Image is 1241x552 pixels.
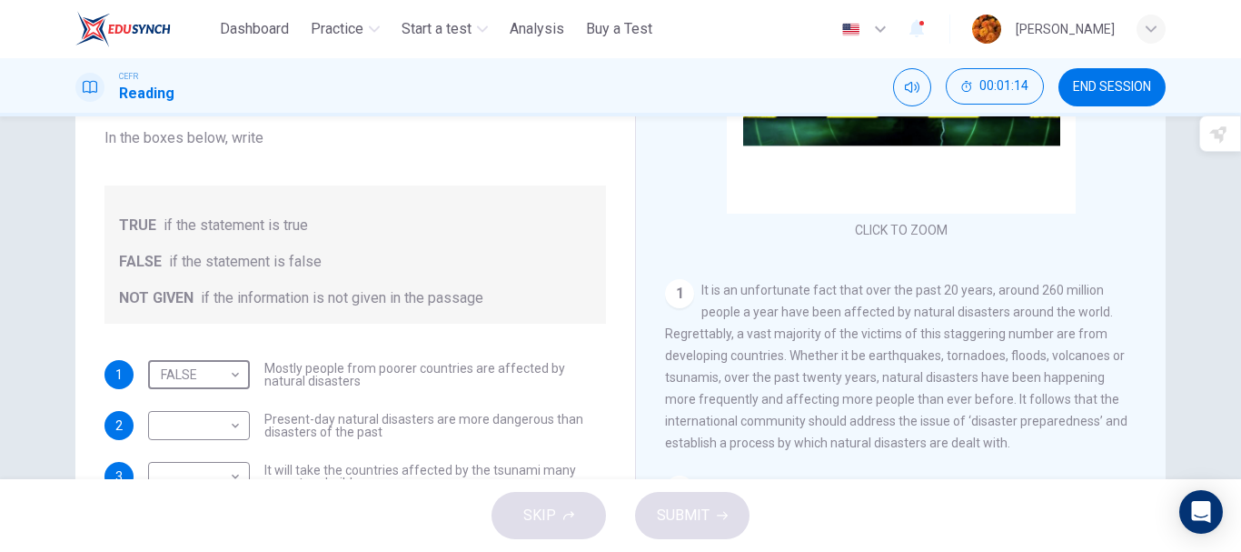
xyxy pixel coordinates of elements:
[1073,80,1151,95] span: END SESSION
[115,419,123,432] span: 2
[148,349,243,401] div: FALSE
[169,251,322,273] span: if the statement is false
[213,13,296,45] button: Dashboard
[303,13,387,45] button: Practice
[311,18,363,40] span: Practice
[119,70,138,83] span: CEFR
[586,18,652,40] span: Buy a Test
[164,215,308,236] span: if the statement is true
[119,251,162,273] span: FALSE
[1179,490,1223,534] div: Open Intercom Messenger
[264,362,606,387] span: Mostly people from poorer countries are affected by natural disasters
[979,79,1028,94] span: 00:01:14
[972,15,1001,44] img: Profile picture
[264,413,606,438] span: Present-day natural disasters are more dangerous than disasters of the past
[119,287,194,309] span: NOT GIVEN
[839,23,862,36] img: en
[579,13,660,45] button: Buy a Test
[119,215,156,236] span: TRUE
[220,18,289,40] span: Dashboard
[75,11,213,47] a: ELTC logo
[75,11,171,47] img: ELTC logo
[264,464,606,489] span: It will take the countries affected by the tsunami many years to rebuild
[893,68,931,106] div: Mute
[115,470,123,483] span: 3
[665,279,694,308] div: 1
[946,68,1044,105] button: 00:01:14
[502,13,571,45] button: Analysis
[402,18,472,40] span: Start a test
[119,83,174,105] h1: Reading
[665,283,1127,450] span: It is an unfortunate fact that over the past 20 years, around 260 million people a year have been...
[1058,68,1166,106] button: END SESSION
[946,68,1044,106] div: Hide
[115,368,123,381] span: 1
[394,13,495,45] button: Start a test
[201,287,483,309] span: if the information is not given in the passage
[1016,18,1115,40] div: [PERSON_NAME]
[510,18,564,40] span: Analysis
[665,476,694,505] div: 2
